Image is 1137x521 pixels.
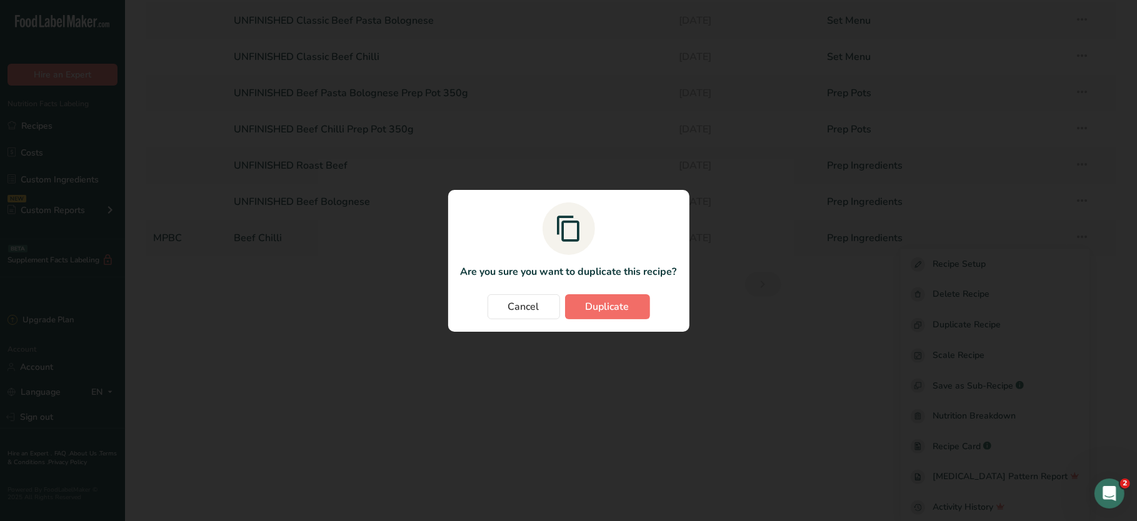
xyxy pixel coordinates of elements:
[586,299,629,314] span: Duplicate
[1094,479,1124,509] iframe: Intercom live chat
[461,264,677,279] p: Are you sure you want to duplicate this recipe?
[1120,479,1130,489] span: 2
[565,294,650,319] button: Duplicate
[508,299,539,314] span: Cancel
[488,294,560,319] button: Cancel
